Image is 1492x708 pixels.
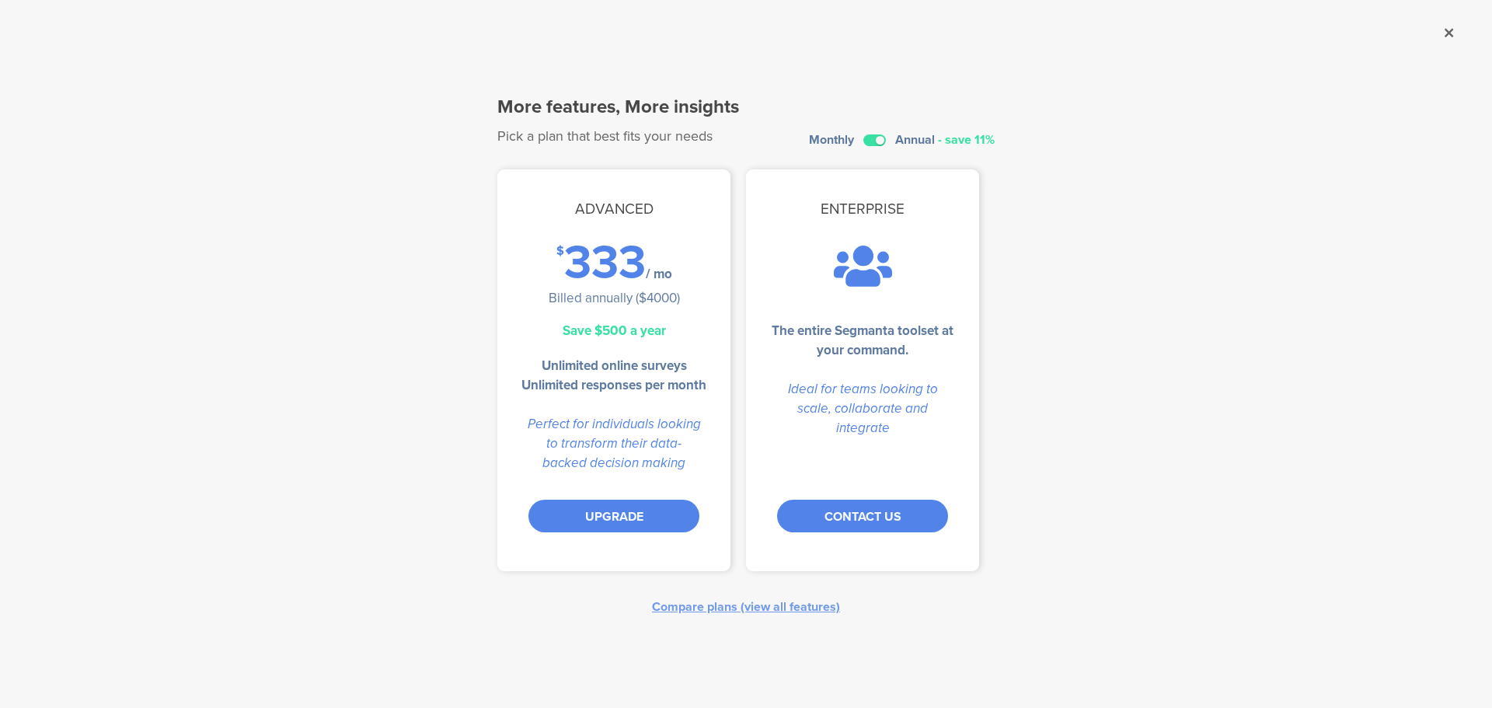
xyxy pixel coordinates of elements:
[646,267,672,281] div: / mo
[895,134,935,146] div: Annual
[556,243,564,281] div: $
[521,356,707,395] li: Unlimited online surveys Unlimited responses per month
[497,414,730,473] div: Perfect for individuals looking to transform their data-backed decision making
[938,134,995,146] div: - save 11%
[528,500,699,532] div: UPGRADE
[497,126,739,146] div: Pick a plan that best fits your needs
[769,321,956,360] li: The entire Segmanta toolset at your command.
[652,598,840,616] div: Compare plans (view all features)
[497,173,730,243] div: Advanced
[549,288,680,308] div: Billed annually ($4000)
[809,134,854,146] div: Monthly
[746,379,979,438] div: Ideal for teams looking to scale, collaborate and integrate
[497,321,730,340] div: Save $500 a year
[777,500,948,532] a: CONTACT US
[497,92,739,120] div: More features, More insights
[746,173,979,243] div: Enterprise
[564,243,646,281] div: 333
